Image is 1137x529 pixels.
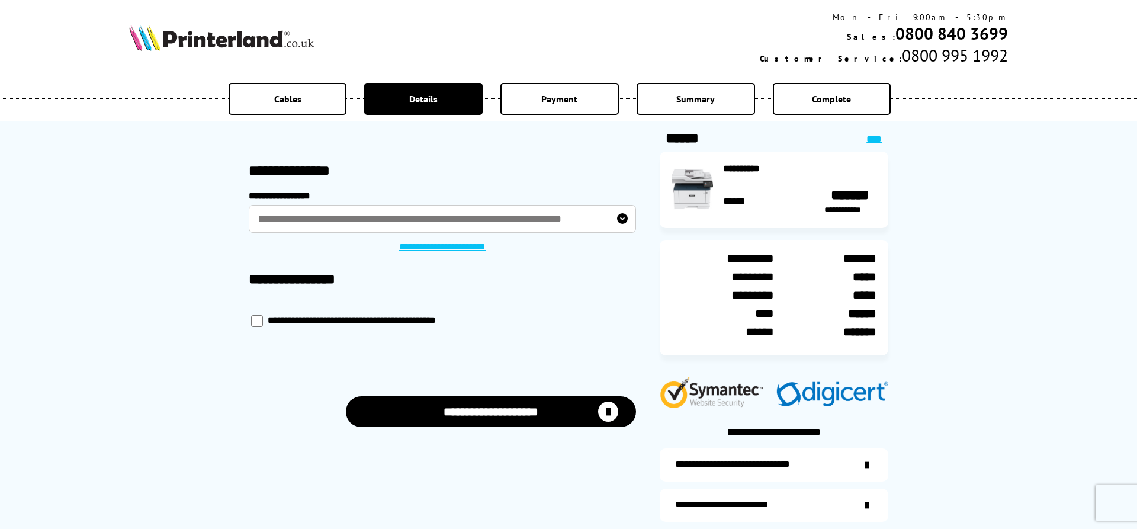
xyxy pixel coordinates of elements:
[895,23,1008,44] a: 0800 840 3699
[760,53,902,64] span: Customer Service:
[660,448,888,482] a: additional-ink
[409,93,438,105] span: Details
[760,12,1008,23] div: Mon - Fri 9:00am - 5:30pm
[541,93,577,105] span: Payment
[274,93,301,105] span: Cables
[129,25,314,51] img: Printerland Logo
[902,44,1008,66] span: 0800 995 1992
[676,93,715,105] span: Summary
[847,31,895,42] span: Sales:
[660,489,888,522] a: items-arrive
[812,93,851,105] span: Complete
